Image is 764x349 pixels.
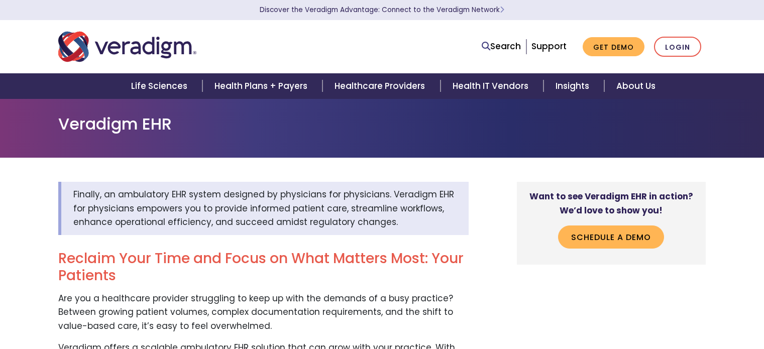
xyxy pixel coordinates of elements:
[58,114,706,134] h1: Veradigm EHR
[583,37,644,57] a: Get Demo
[73,188,454,227] span: Finally, an ambulatory EHR system designed by physicians for physicians. Veradigm EHR for physici...
[604,73,668,99] a: About Us
[58,292,469,333] p: Are you a healthcare provider struggling to keep up with the demands of a busy practice? Between ...
[58,250,469,284] h2: Reclaim Your Time and Focus on What Matters Most: Your Patients
[500,5,504,15] span: Learn More
[58,30,196,63] img: Veradigm logo
[558,225,664,249] a: Schedule a Demo
[260,5,504,15] a: Discover the Veradigm Advantage: Connect to the Veradigm NetworkLearn More
[654,37,701,57] a: Login
[529,190,693,216] strong: Want to see Veradigm EHR in action? We’d love to show you!
[322,73,440,99] a: Healthcare Providers
[543,73,604,99] a: Insights
[202,73,322,99] a: Health Plans + Payers
[482,40,521,53] a: Search
[441,73,543,99] a: Health IT Vendors
[119,73,202,99] a: Life Sciences
[531,40,567,52] a: Support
